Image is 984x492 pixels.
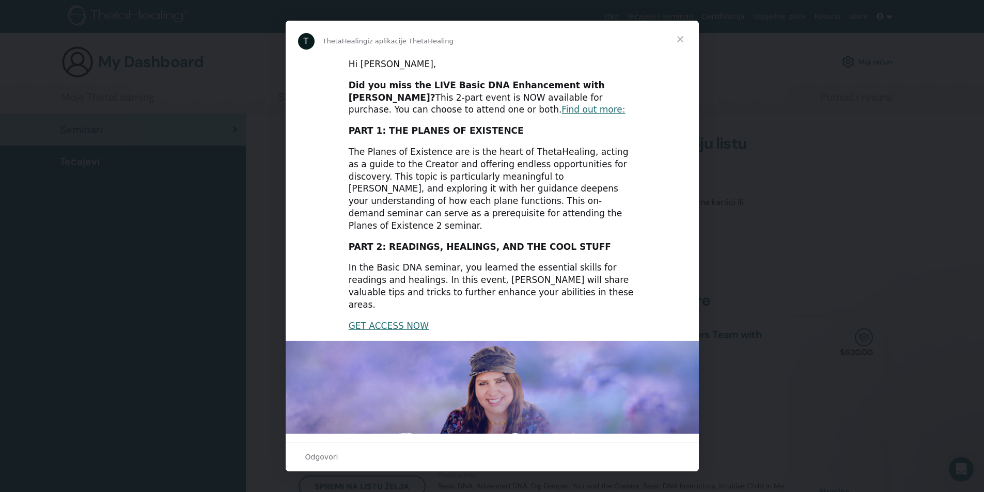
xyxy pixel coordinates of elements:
b: Did you miss the LIVE Basic DNA Enhancement with [PERSON_NAME]? [349,80,605,103]
a: Find out more: [561,104,625,115]
div: Hi [PERSON_NAME], [349,58,636,71]
span: ThetaHealing [323,37,368,45]
span: iz aplikacije ThetaHealing [367,37,453,45]
span: Odgovori [305,450,338,464]
div: This 2-part event is NOW available for purchase. You can choose to attend one or both. [349,80,636,116]
span: Zatvori [662,21,699,58]
div: The Planes of Existence are is the heart of ThetaHealing, acting as a guide to the Creator and of... [349,146,636,232]
div: Otvori razgovor i odgovori [286,442,699,471]
div: Profile image for ThetaHealing [298,33,315,50]
b: PART 1: THE PLANES OF EXISTENCE [349,125,524,136]
a: GET ACCESS NOW [349,321,429,331]
b: PART 2: READINGS, HEALINGS, AND THE COOL STUFF [349,242,611,252]
div: In the Basic DNA seminar, you learned the essential skills for readings and healings. In this eve... [349,262,636,311]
